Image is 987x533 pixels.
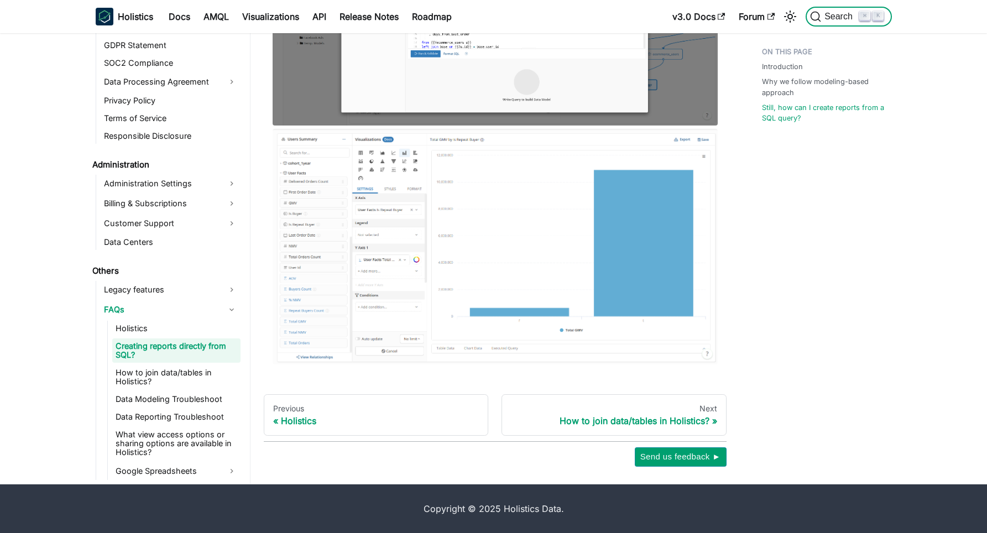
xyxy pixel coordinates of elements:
a: Data Centers [101,234,241,250]
a: Forum [732,8,781,25]
a: Billing & Subscriptions [101,195,241,212]
a: HolisticsHolistics [96,8,153,25]
a: Terms of Service [101,111,241,126]
a: Still, how can I create reports from a SQL query? [762,102,885,123]
a: Administration Settings [101,175,241,192]
a: Docs [162,8,197,25]
a: Data Reporting Troubleshoot [112,409,241,425]
a: Responsible Disclosure [101,128,241,144]
span: Send us feedback ► [640,450,721,464]
a: PreviousHolistics [264,394,489,436]
nav: Docs pages [264,394,727,436]
a: SOC2 Compliance [101,55,241,71]
button: Switch between dark and light mode (currently light mode) [781,8,799,25]
a: Privacy Policy [101,93,241,108]
img: Holistics [96,8,113,25]
a: Introduction [762,61,803,72]
button: Search (Command+K) [806,7,891,27]
kbd: ⌘ [859,11,870,21]
span: Search [821,12,859,22]
a: Release Notes [333,8,405,25]
div: Previous [273,404,479,414]
a: NextHow to join data/tables in Holistics? [502,394,727,436]
b: Holistics [118,10,153,23]
a: Holistics [112,321,241,336]
div: Copyright © 2025 Holistics Data. [142,502,845,515]
a: Roadmap [405,8,458,25]
a: GDPR Statement [101,38,241,53]
a: AMQL [197,8,236,25]
a: Creating reports directly from SQL? [112,338,241,363]
a: Why we follow modeling-based approach [762,76,885,97]
a: Others [89,263,241,279]
a: Visualizations [236,8,306,25]
a: API [306,8,333,25]
a: Legacy features [101,281,241,299]
a: Administration [89,157,241,173]
a: Google Spreadsheets [112,462,241,480]
button: Send us feedback ► [635,447,727,466]
a: What view access options or sharing options are available in Holistics? [112,427,241,460]
div: Next [511,404,717,414]
a: Data Modeling Troubleshoot [112,391,241,407]
a: Customer Support [101,215,241,232]
a: How to join data/tables in Holistics? [112,365,241,389]
div: Holistics [273,415,479,426]
a: v3.0 Docs [666,8,732,25]
div: How to join data/tables in Holistics? [511,415,717,426]
a: FAQs [101,301,241,318]
a: Data Processing Agreement [101,73,241,91]
kbd: K [873,11,884,21]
